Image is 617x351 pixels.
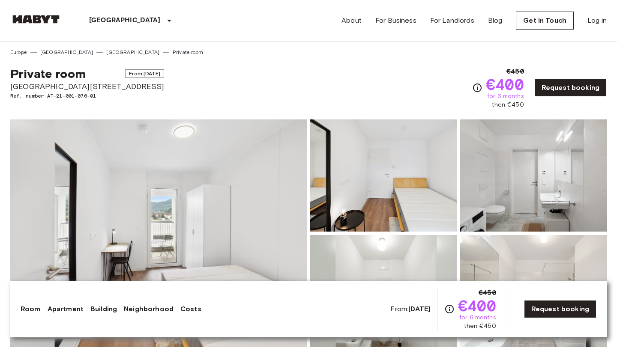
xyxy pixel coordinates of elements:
[89,15,161,26] p: [GEOGRAPHIC_DATA]
[492,101,524,109] span: then €450
[472,83,482,93] svg: Check cost overview for full price breakdown. Please note that discounts apply to new joiners onl...
[479,288,496,298] span: €450
[390,304,430,314] span: From:
[10,66,86,81] span: Private room
[48,304,84,314] a: Apartment
[106,48,159,56] a: [GEOGRAPHIC_DATA]
[516,12,574,30] a: Get in Touch
[459,313,496,322] span: for 6 months
[486,77,524,92] span: €400
[10,15,62,24] img: Habyt
[375,15,416,26] a: For Business
[488,15,503,26] a: Blog
[587,15,607,26] a: Log in
[124,304,174,314] a: Neighborhood
[310,235,457,347] img: Picture of unit AT-21-001-076-01
[125,69,164,78] span: From [DATE]
[460,235,607,347] img: Picture of unit AT-21-001-076-01
[444,304,455,314] svg: Check cost overview for full price breakdown. Please note that discounts apply to new joiners onl...
[10,119,307,347] img: Marketing picture of unit AT-21-001-076-01
[10,92,164,100] span: Ref. number AT-21-001-076-01
[21,304,41,314] a: Room
[460,119,607,232] img: Picture of unit AT-21-001-076-01
[524,300,596,318] a: Request booking
[458,298,496,313] span: €400
[506,66,524,77] span: €450
[341,15,362,26] a: About
[10,48,27,56] a: Europe
[10,81,164,92] span: [GEOGRAPHIC_DATA][STREET_ADDRESS]
[90,304,117,314] a: Building
[464,322,496,330] span: then €450
[180,304,201,314] a: Costs
[408,305,430,313] b: [DATE]
[534,79,607,97] a: Request booking
[487,92,524,101] span: for 6 months
[173,48,203,56] a: Private room
[40,48,93,56] a: [GEOGRAPHIC_DATA]
[430,15,474,26] a: For Landlords
[310,119,457,232] img: Picture of unit AT-21-001-076-01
